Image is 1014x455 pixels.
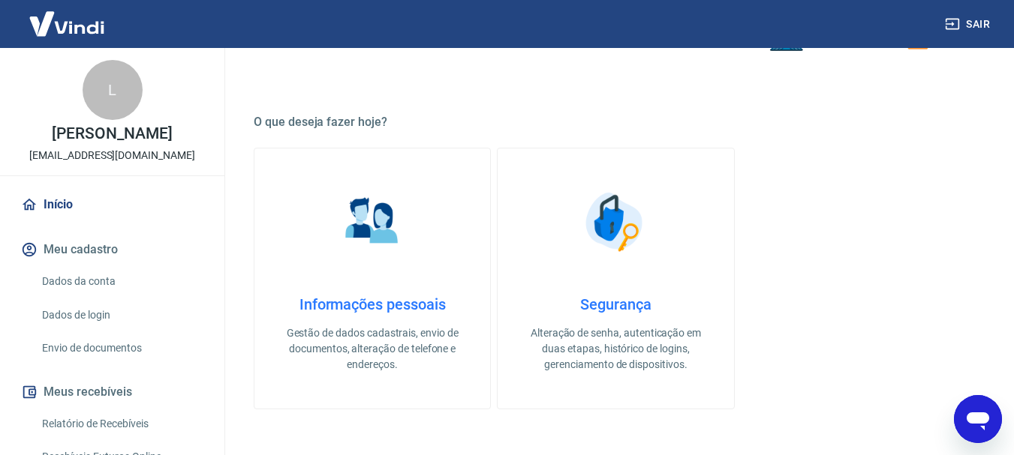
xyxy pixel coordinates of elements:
a: Envio de documentos [36,333,206,364]
p: Alteração de senha, autenticação em duas etapas, histórico de logins, gerenciamento de dispositivos. [522,325,709,373]
a: Início [18,188,206,221]
h4: Segurança [522,295,709,313]
div: L [83,60,143,120]
p: [PERSON_NAME] [52,126,172,142]
p: Gestão de dados cadastrais, envio de documentos, alteração de telefone e endereços. [278,325,466,373]
button: Sair [942,10,996,38]
a: Dados da conta [36,266,206,297]
img: Segurança [578,184,653,259]
a: Dados de login [36,300,206,331]
img: Vindi [18,1,116,46]
p: [EMAIL_ADDRESS][DOMAIN_NAME] [29,148,195,163]
img: Informações pessoais [335,184,410,259]
h5: O que deseja fazer hoje? [254,115,978,130]
iframe: Botão para abrir a janela de mensagens, conversa em andamento [954,395,1002,443]
h4: Informações pessoais [278,295,466,313]
button: Meu cadastro [18,233,206,266]
a: Relatório de Recebíveis [36,409,206,439]
a: SegurançaSegurançaAlteração de senha, autenticação em duas etapas, histórico de logins, gerenciam... [497,148,734,409]
a: Informações pessoaisInformações pessoaisGestão de dados cadastrais, envio de documentos, alteraçã... [254,148,491,409]
button: Meus recebíveis [18,376,206,409]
